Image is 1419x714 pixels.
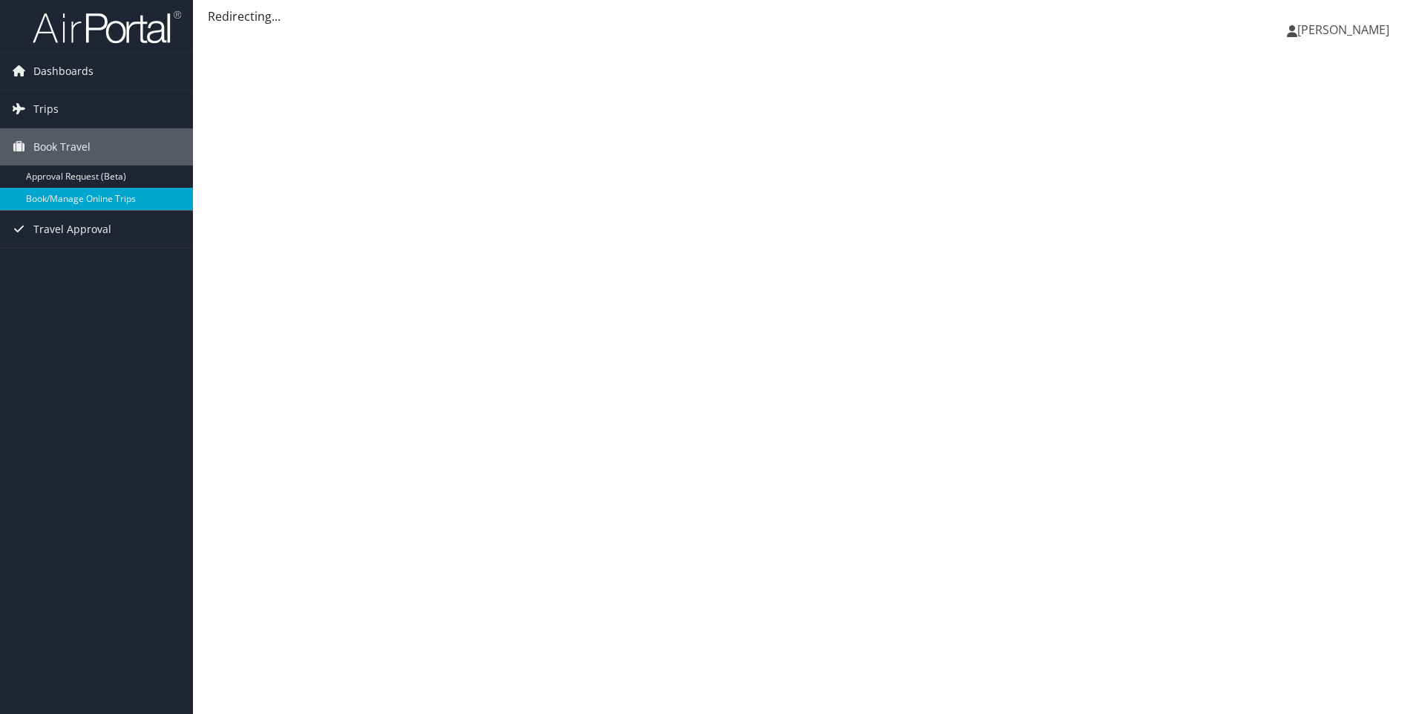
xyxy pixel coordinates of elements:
[33,128,91,166] span: Book Travel
[1287,7,1404,52] a: [PERSON_NAME]
[1297,22,1389,38] span: [PERSON_NAME]
[208,7,1404,25] div: Redirecting...
[33,10,181,45] img: airportal-logo.png
[33,211,111,248] span: Travel Approval
[33,91,59,128] span: Trips
[33,53,94,90] span: Dashboards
